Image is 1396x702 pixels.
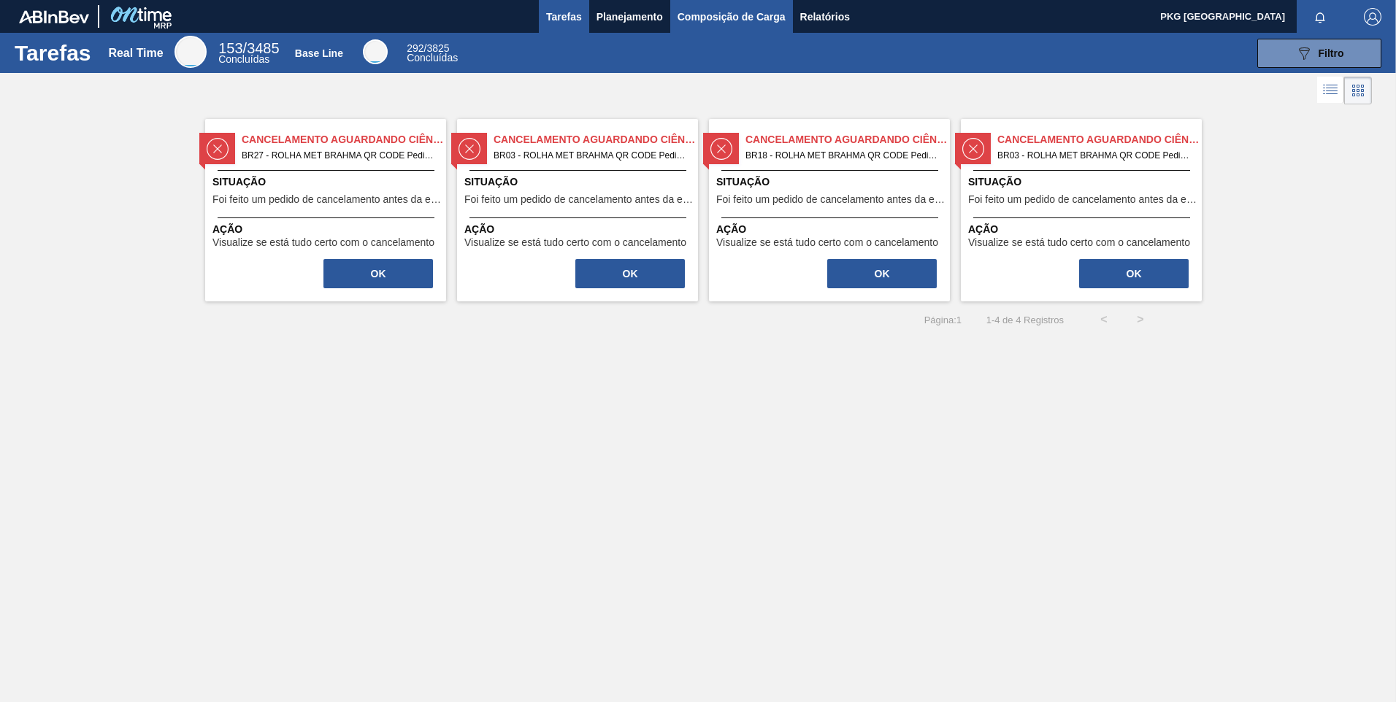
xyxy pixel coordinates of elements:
[1319,47,1344,59] span: Filtro
[1344,77,1372,104] div: Visão em Cards
[15,45,91,61] h1: Tarefas
[1364,8,1381,26] img: Logout
[363,39,388,64] div: Base Line
[207,138,229,160] img: status
[968,194,1198,205] span: Foi feito um pedido de cancelamento antes da etapa de aguardando faturamento
[407,42,423,54] span: 292
[745,147,938,163] span: BR18 - ROLHA MET BRAHMA QR CODE Pedido - 2036002
[212,174,442,190] span: Situação
[322,258,434,290] div: Completar tarefa: 30403207
[546,8,582,26] span: Tarefas
[212,237,434,248] span: Visualize se está tudo certo com o cancelamento
[1297,7,1343,27] button: Notificações
[1257,39,1381,68] button: Filtro
[459,138,480,160] img: status
[597,8,663,26] span: Planejamento
[716,237,938,248] span: Visualize se está tudo certo com o cancelamento
[212,222,442,237] span: Ação
[19,10,89,23] img: TNhmsLtSVTkK8tSr43FrP2fwEKptu5GPRR3wAAAABJRU5ErkJggg==
[494,147,686,163] span: BR03 - ROLHA MET BRAHMA QR CODE Pedido - 2035999
[464,237,686,248] span: Visualize se está tudo certo com o cancelamento
[827,259,937,288] button: OK
[1317,77,1344,104] div: Visão em Lista
[407,52,458,63] span: Concluídas
[1079,259,1189,288] button: OK
[464,174,694,190] span: Situação
[242,132,446,147] span: Cancelamento aguardando ciência
[968,222,1198,237] span: Ação
[800,8,850,26] span: Relatórios
[494,132,698,147] span: Cancelamento aguardando ciência
[1122,301,1159,338] button: >
[968,237,1190,248] span: Visualize se está tudo certo com o cancelamento
[574,258,686,290] div: Completar tarefa: 30403338
[983,315,1064,325] span: 1 - 4 de 4 Registros
[716,174,946,190] span: Situação
[108,47,163,60] div: Real Time
[678,8,786,26] span: Composição de Carga
[997,147,1190,163] span: BR03 - ROLHA MET BRAHMA QR CODE Pedido - 2046401
[212,194,442,205] span: Foi feito um pedido de cancelamento antes da etapa de aguardando faturamento
[218,40,242,56] span: 153
[174,36,207,68] div: Real Time
[924,315,962,325] span: Página : 1
[407,44,458,63] div: Base Line
[1078,258,1190,290] div: Completar tarefa: 30403450
[323,259,433,288] button: OK
[745,132,950,147] span: Cancelamento aguardando ciência
[962,138,984,160] img: status
[242,147,434,163] span: BR27 - ROLHA MET BRAHMA QR CODE Pedido - 2022708
[968,174,1198,190] span: Situação
[575,259,685,288] button: OK
[464,222,694,237] span: Ação
[716,194,946,205] span: Foi feito um pedido de cancelamento antes da etapa de aguardando faturamento
[218,42,279,64] div: Real Time
[997,132,1202,147] span: Cancelamento aguardando ciência
[1086,301,1122,338] button: <
[407,42,449,54] span: / 3825
[218,53,269,65] span: Concluídas
[295,47,343,59] div: Base Line
[464,194,694,205] span: Foi feito um pedido de cancelamento antes da etapa de aguardando faturamento
[710,138,732,160] img: status
[826,258,938,290] div: Completar tarefa: 30403339
[218,40,279,56] span: / 3485
[716,222,946,237] span: Ação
